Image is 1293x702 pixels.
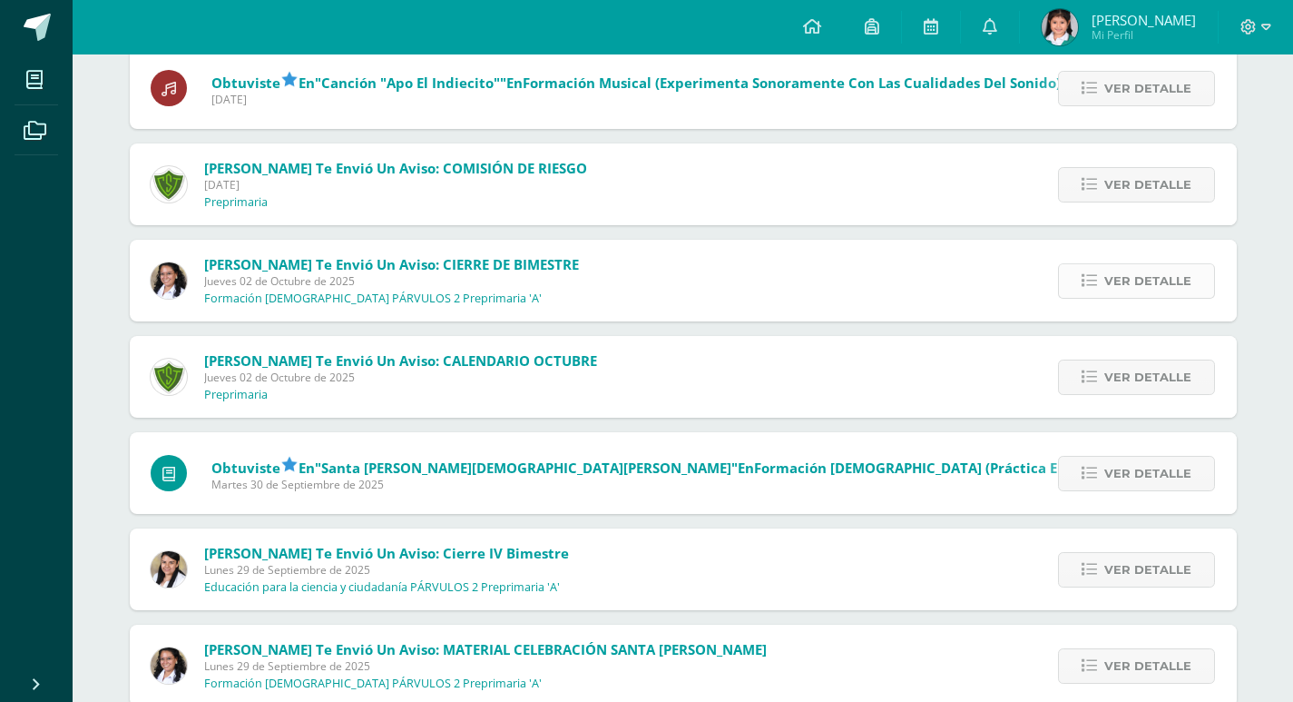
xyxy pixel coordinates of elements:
[1104,168,1191,202] span: Ver detalle
[1042,9,1078,45] img: 9506f4e033990c81bc86236d4bf419d4.png
[151,166,187,203] img: c7e4502288b633c389763cda5c4117dc.png
[315,459,738,477] span: "Santa [PERSON_NAME][DEMOGRAPHIC_DATA][PERSON_NAME]"
[204,159,587,177] span: [PERSON_NAME] te envió un aviso: COMISIÓN DE RIESGO
[1104,649,1191,683] span: Ver detalle
[204,580,560,595] p: Educación para la ciencia y ciudadanía PÁRVULOS 2 Preprimaria 'A'
[204,388,268,402] p: Preprimaria
[204,351,597,370] span: [PERSON_NAME] te envió un aviso: CALENDARIO OCTUBRE
[1104,553,1191,587] span: Ver detalle
[280,455,299,473] img: blue.png
[1104,361,1191,394] span: Ver detalle
[151,359,187,395] img: c7e4502288b633c389763cda5c4117dc.png
[204,292,542,306] p: Formación [DEMOGRAPHIC_DATA] PÁRVULOS 2 Preprimaria 'A'
[151,648,187,684] img: 95d3d8525bae527393233dcea497dce3.png
[204,658,767,674] span: Lunes 29 de Septiembre de 2025
[211,92,1061,107] span: [DATE]
[1104,457,1191,490] span: Ver detalle
[1104,72,1191,105] span: Ver detalle
[1092,11,1196,29] span: [PERSON_NAME]
[151,262,187,299] img: 95d3d8525bae527393233dcea497dce3.png
[1092,27,1196,43] span: Mi Perfil
[204,562,569,578] span: Lunes 29 de Septiembre de 2025
[211,70,1061,92] span: Obtuviste en en
[204,273,579,289] span: Jueves 02 de Octubre de 2025
[204,370,597,385] span: Jueves 02 de Octubre de 2025
[280,70,299,88] img: blue.png
[204,544,569,562] span: [PERSON_NAME] te envió un aviso: Cierre IV bimestre
[315,74,506,92] span: "Canción "Apo el indiecito""
[523,74,1061,92] span: Formación Musical (Experimenta sonoramente con las cualidades del sonido)
[204,195,268,210] p: Preprimaria
[204,177,587,193] span: [DATE]
[204,677,542,691] p: Formación [DEMOGRAPHIC_DATA] PÁRVULOS 2 Preprimaria 'A'
[204,640,767,658] span: [PERSON_NAME] te envió un aviso: MATERIAL CELEBRACIÓN SANTA [PERSON_NAME]
[151,551,187,588] img: 1e11e5a60c332f29c521a4a22222eeec.png
[1104,264,1191,298] span: Ver detalle
[204,255,579,273] span: [PERSON_NAME] te envió un aviso: CIERRE DE BIMESTRE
